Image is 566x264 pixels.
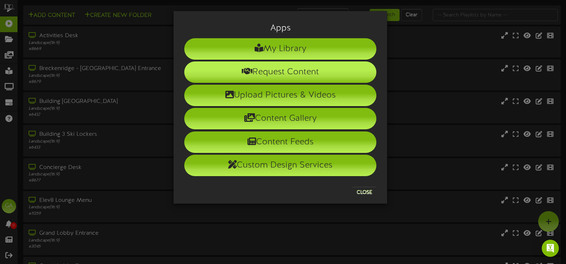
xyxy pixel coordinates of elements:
h3: Apps [184,24,376,33]
li: Upload Pictures & Videos [184,85,376,106]
li: Content Feeds [184,131,376,153]
button: Close [352,187,376,198]
li: Custom Design Services [184,155,376,176]
li: My Library [184,38,376,60]
div: Open Intercom Messenger [542,240,559,257]
li: Request Content [184,61,376,83]
li: Content Gallery [184,108,376,129]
